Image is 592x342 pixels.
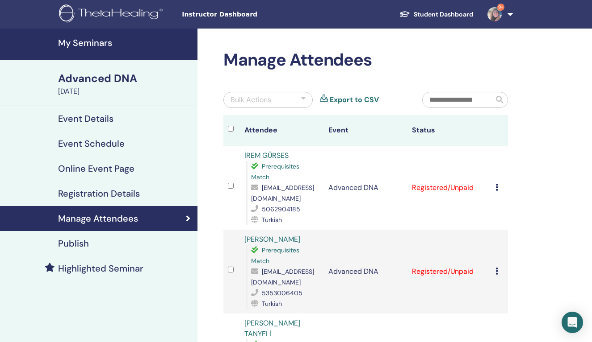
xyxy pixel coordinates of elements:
[562,312,583,333] div: Open Intercom Messenger
[251,246,299,265] span: Prerequisites Match
[251,162,299,181] span: Prerequisites Match
[58,163,134,174] h4: Online Event Page
[58,86,192,97] div: [DATE]
[262,205,300,213] span: 5062904185
[244,235,300,244] a: [PERSON_NAME]
[407,115,491,146] th: Status
[182,10,316,19] span: Instructor Dashboard
[262,216,282,224] span: Turkish
[262,289,302,297] span: 5353006405
[324,230,407,313] td: Advanced DNA
[231,95,271,105] div: Bulk Actions
[58,188,140,199] h4: Registration Details
[58,37,192,48] h4: My Seminars
[262,300,282,308] span: Turkish
[53,71,197,97] a: Advanced DNA[DATE]
[58,213,138,224] h4: Manage Attendees
[240,115,323,146] th: Attendee
[58,71,192,86] div: Advanced DNA
[399,10,410,18] img: graduation-cap-white.svg
[251,184,314,202] span: [EMAIL_ADDRESS][DOMAIN_NAME]
[487,7,502,21] img: default.jpg
[223,50,508,70] h2: Manage Attendees
[330,95,379,105] a: Export to CSV
[58,138,125,149] h4: Event Schedule
[497,4,504,11] span: 9+
[58,113,113,124] h4: Event Details
[324,115,407,146] th: Event
[244,151,289,160] a: İREM GÜRSES
[251,268,314,286] span: [EMAIL_ADDRESS][DOMAIN_NAME]
[244,318,300,338] a: [PERSON_NAME] TANYELİ
[392,6,480,23] a: Student Dashboard
[59,4,166,25] img: logo.png
[58,263,143,274] h4: Highlighted Seminar
[324,146,407,230] td: Advanced DNA
[58,238,89,249] h4: Publish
